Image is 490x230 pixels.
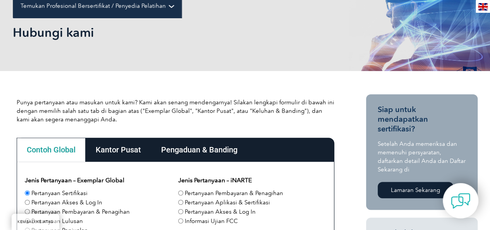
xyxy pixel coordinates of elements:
[31,208,130,215] font: Pertanyaan Pembayaran & Penagihan
[391,187,440,194] font: Lamaran Sekarang
[185,199,270,206] font: Pertanyaan Aplikasi & Sertifikasi
[27,145,76,154] font: Contoh Global
[96,145,141,154] font: Kantor Pusat
[31,190,88,197] font: Pertanyaan Sertifikasi
[378,105,428,133] font: Siap untuk mendapatkan sertifikasi?
[13,25,94,40] font: Hubungi kami
[185,208,256,215] font: Pertanyaan Akses & Log In
[185,190,283,197] font: Pertanyaan Pembayaran & Penagihan
[17,220,53,224] font: KEMBALI KE ATAS
[478,3,488,10] img: en
[378,182,453,198] a: Lamaran Sekarang
[31,199,102,206] font: Pertanyaan Akses & Log In
[21,2,166,9] font: Temukan Profesional Bersertifikat / Penyedia Pelatihan
[185,218,238,225] font: Informasi Ujian FCC
[178,176,252,184] font: Jenis Pertanyaan – iNARTE
[17,99,334,123] font: Punya pertanyaan atau masukan untuk kami? Kami akan senang mendengarnya! Silakan lengkapi formuli...
[161,145,237,154] font: Pengaduan & Banding
[25,176,124,184] font: Jenis Pertanyaan – Exemplar Global
[12,214,59,230] a: KEMBALI KE ATAS
[378,140,466,173] font: Setelah Anda memeriksa dan memenuhi persyaratan, daftarkan detail Anda dan Daftar Sekarang di
[451,191,470,211] img: contact-chat.png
